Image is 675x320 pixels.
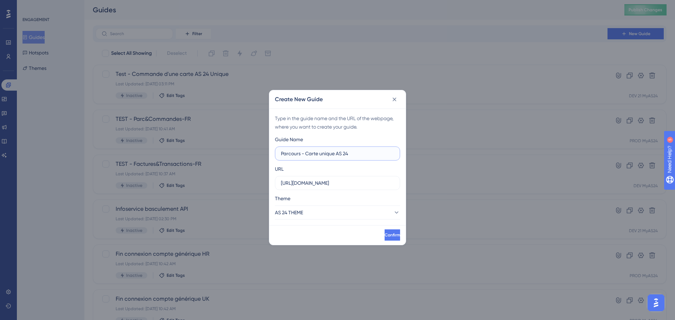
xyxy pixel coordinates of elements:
[275,95,323,104] h2: Create New Guide
[275,135,303,144] div: Guide Name
[281,179,394,187] input: https://www.example.com
[275,165,284,173] div: URL
[275,208,303,217] span: AS 24 THEME
[385,232,400,238] span: Confirm
[275,114,400,131] div: Type in the guide name and the URL of the webpage, where you want to create your guide.
[49,4,51,9] div: 5
[281,150,394,157] input: How to Create
[275,194,290,203] span: Theme
[645,292,667,313] iframe: UserGuiding AI Assistant Launcher
[17,2,44,10] span: Need Help?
